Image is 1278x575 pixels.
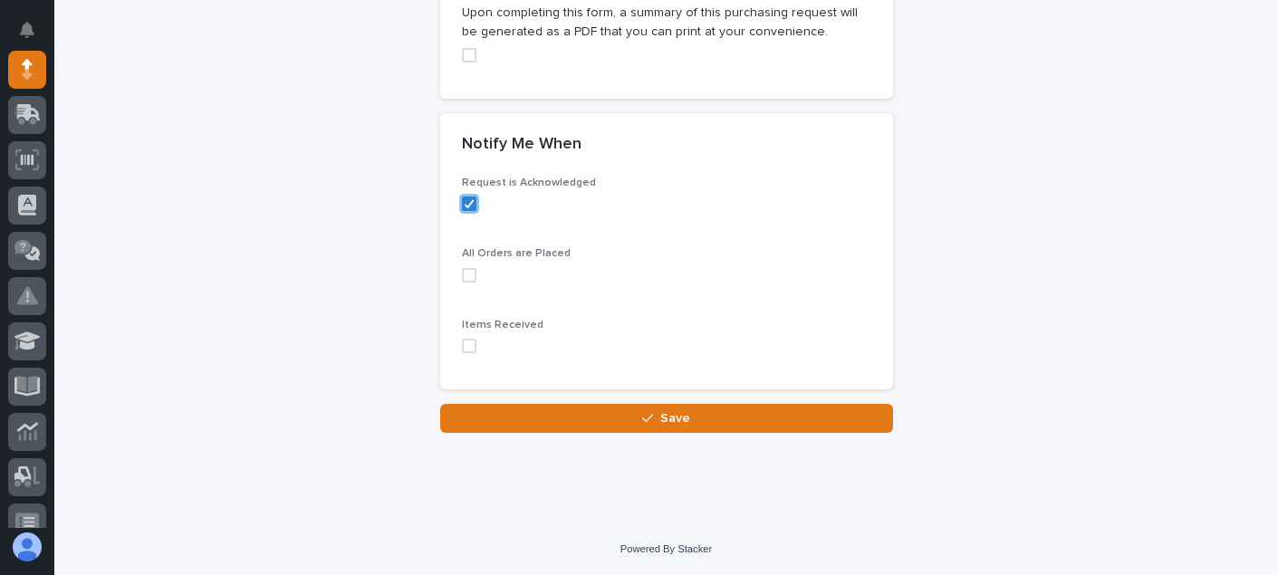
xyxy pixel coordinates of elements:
[23,22,46,51] div: Notifications
[462,320,543,331] span: Items Received
[660,410,690,426] span: Save
[8,11,46,49] button: Notifications
[8,528,46,566] button: users-avatar
[620,543,712,554] a: Powered By Stacker
[462,248,571,259] span: All Orders are Placed
[440,404,893,433] button: Save
[462,135,581,155] h2: Notify Me When
[462,177,596,188] span: Request is Acknowledged
[462,4,871,42] p: Upon completing this form, a summary of this purchasing request will be generated as a PDF that y...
